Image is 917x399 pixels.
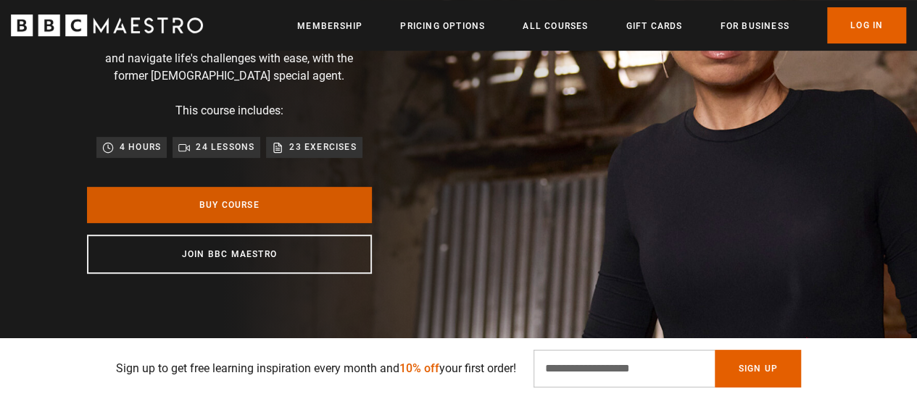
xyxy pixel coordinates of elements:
svg: BBC Maestro [11,14,203,36]
button: Sign Up [715,350,800,387]
a: For business [720,19,789,33]
a: Buy Course [87,187,372,223]
p: 24 lessons [196,140,254,154]
p: 4 hours [120,140,161,154]
a: Membership [297,19,362,33]
nav: Primary [297,7,906,43]
a: Pricing Options [400,19,485,33]
a: Join BBC Maestro [87,235,372,274]
a: Log In [827,7,906,43]
p: Learn to understand yourself, read people's behaviour and navigate life's challenges with ease, w... [87,33,372,85]
a: Gift Cards [626,19,682,33]
a: All Courses [523,19,588,33]
p: 23 exercises [289,140,356,154]
span: 10% off [399,361,439,375]
p: Sign up to get free learning inspiration every month and your first order! [116,360,516,377]
p: This course includes: [175,102,283,119]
